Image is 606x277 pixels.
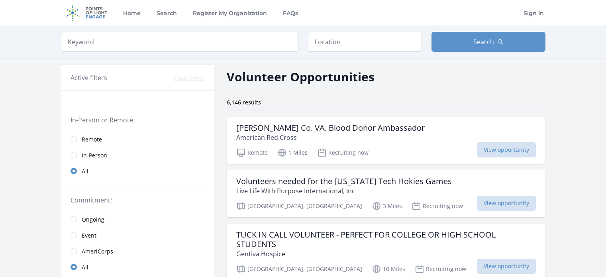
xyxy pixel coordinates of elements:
span: In-Person [82,151,107,159]
p: Recruiting now [317,148,369,157]
h3: Volunteers needed for the [US_STATE] Tech Hokies Games [236,177,452,186]
a: Event [61,227,214,243]
input: Location [308,32,422,52]
p: Recruiting now [415,264,466,274]
a: Remote [61,131,214,147]
a: Ongoing [61,211,214,227]
p: Remote [236,148,268,157]
span: Event [82,232,96,240]
h2: Volunteer Opportunities [227,68,375,86]
h3: TUCK IN CALL VOLUNTEER - PERFECT FOR COLLEGE OR HIGH SCHOOL STUDENTS [236,230,536,249]
h3: Active filters [71,73,107,83]
p: Gentiva Hospice [236,249,536,259]
a: [PERSON_NAME] Co. VA. Blood Donor Ambassador American Red Cross Remote 1 Miles Recruiting now Vie... [227,117,545,164]
p: 1 Miles [277,148,308,157]
button: Clear filters [174,74,204,82]
legend: In-Person or Remote: [71,115,204,125]
p: [GEOGRAPHIC_DATA], [GEOGRAPHIC_DATA] [236,201,362,211]
span: View opportunity [477,259,536,274]
span: Ongoing [82,216,104,224]
h3: [PERSON_NAME] Co. VA. Blood Donor Ambassador [236,123,425,133]
span: 6,146 results [227,98,261,106]
input: Keyword [61,32,298,52]
span: AmeriCorps [82,248,113,255]
span: Remote [82,136,102,143]
a: Volunteers needed for the [US_STATE] Tech Hokies Games Live Life With Purpose International, Inc ... [227,170,545,217]
a: In-Person [61,147,214,163]
a: All [61,163,214,179]
span: Search [473,37,494,47]
p: 3 Miles [372,201,402,211]
button: Search [431,32,545,52]
span: All [82,263,88,271]
span: All [82,167,88,175]
p: [GEOGRAPHIC_DATA], [GEOGRAPHIC_DATA] [236,264,362,274]
legend: Commitment: [71,195,204,205]
a: AmeriCorps [61,243,214,259]
a: All [61,259,214,275]
p: Live Life With Purpose International, Inc [236,186,452,196]
p: Recruiting now [412,201,463,211]
p: American Red Cross [236,133,425,142]
p: 10 Miles [372,264,405,274]
span: View opportunity [477,196,536,211]
span: View opportunity [477,142,536,157]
